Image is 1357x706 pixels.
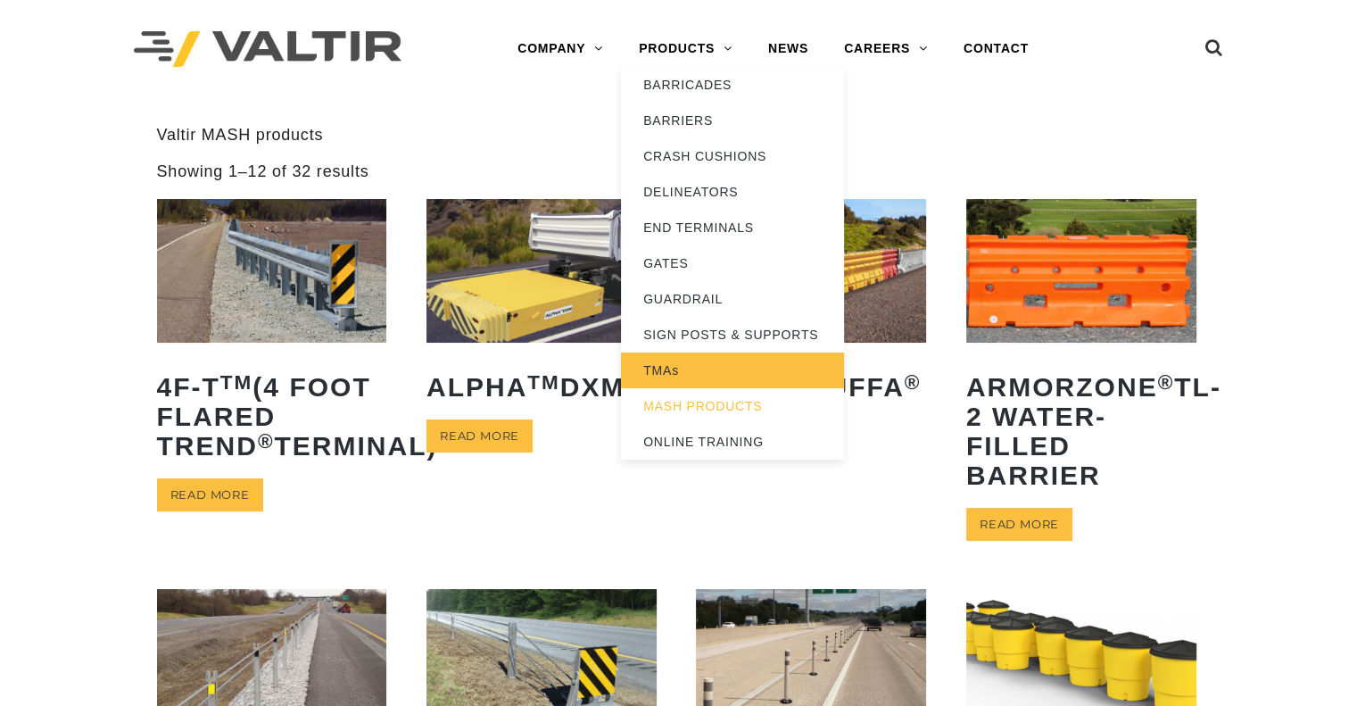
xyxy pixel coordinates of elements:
[1157,371,1174,394] sup: ®
[500,31,621,67] a: COMPANY
[621,388,844,424] a: MASH PRODUCTS
[134,31,401,68] img: Valtir
[966,359,1196,503] h2: ArmorZone TL-2 Water-Filled Barrier
[157,199,387,474] a: 4F-TTM(4 Foot Flared TREND®Terminal)
[621,103,844,138] a: BARRIERS
[621,31,750,67] a: PRODUCTS
[426,359,657,415] h2: ALPHA DXM
[621,317,844,353] a: SIGN POSTS & SUPPORTS
[220,371,253,394] sup: TM
[157,162,369,182] p: Showing 1–12 of 32 results
[426,199,657,415] a: ALPHATMDXM
[826,31,946,67] a: CAREERS
[966,508,1072,541] a: Read more about “ArmorZone® TL-2 Water-Filled Barrier”
[621,67,844,103] a: BARRICADES
[750,31,826,67] a: NEWS
[621,245,844,281] a: GATES
[966,199,1196,503] a: ArmorZone®TL-2 Water-Filled Barrier
[905,371,922,394] sup: ®
[157,359,387,474] h2: 4F-T (4 Foot Flared TREND Terminal)
[426,419,533,453] a: Read more about “ALPHATM DXM”
[621,138,844,174] a: CRASH CUSHIONS
[621,424,844,460] a: ONLINE TRAINING
[621,353,844,388] a: TMAs
[527,371,560,394] sup: TM
[621,174,844,210] a: DELINEATORS
[258,430,275,453] sup: ®
[621,210,844,245] a: END TERMINALS
[157,478,263,511] a: Read more about “4F-TTM (4 Foot Flared TREND® Terminal)”
[621,281,844,317] a: GUARDRAIL
[157,125,1201,145] p: Valtir MASH products
[946,31,1047,67] a: CONTACT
